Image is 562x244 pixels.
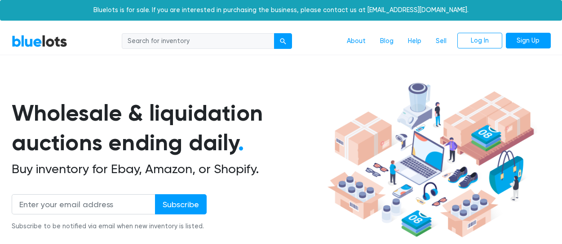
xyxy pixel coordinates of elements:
input: Enter your email address [12,194,155,214]
h1: Wholesale & liquidation auctions ending daily [12,98,324,158]
div: Subscribe to be notified via email when new inventory is listed. [12,222,207,231]
a: BlueLots [12,35,67,48]
a: Blog [373,33,401,50]
h2: Buy inventory for Ebay, Amazon, or Shopify. [12,161,324,177]
span: . [238,129,244,156]
a: Log In [457,33,502,49]
input: Subscribe [155,194,207,214]
a: Help [401,33,429,50]
img: hero-ee84e7d0318cb26816c560f6b4441b76977f77a177738b4e94f68c95b2b83dbb.png [324,78,537,242]
a: Sell [429,33,454,50]
input: Search for inventory [122,33,274,49]
a: About [340,33,373,50]
a: Sign Up [506,33,551,49]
